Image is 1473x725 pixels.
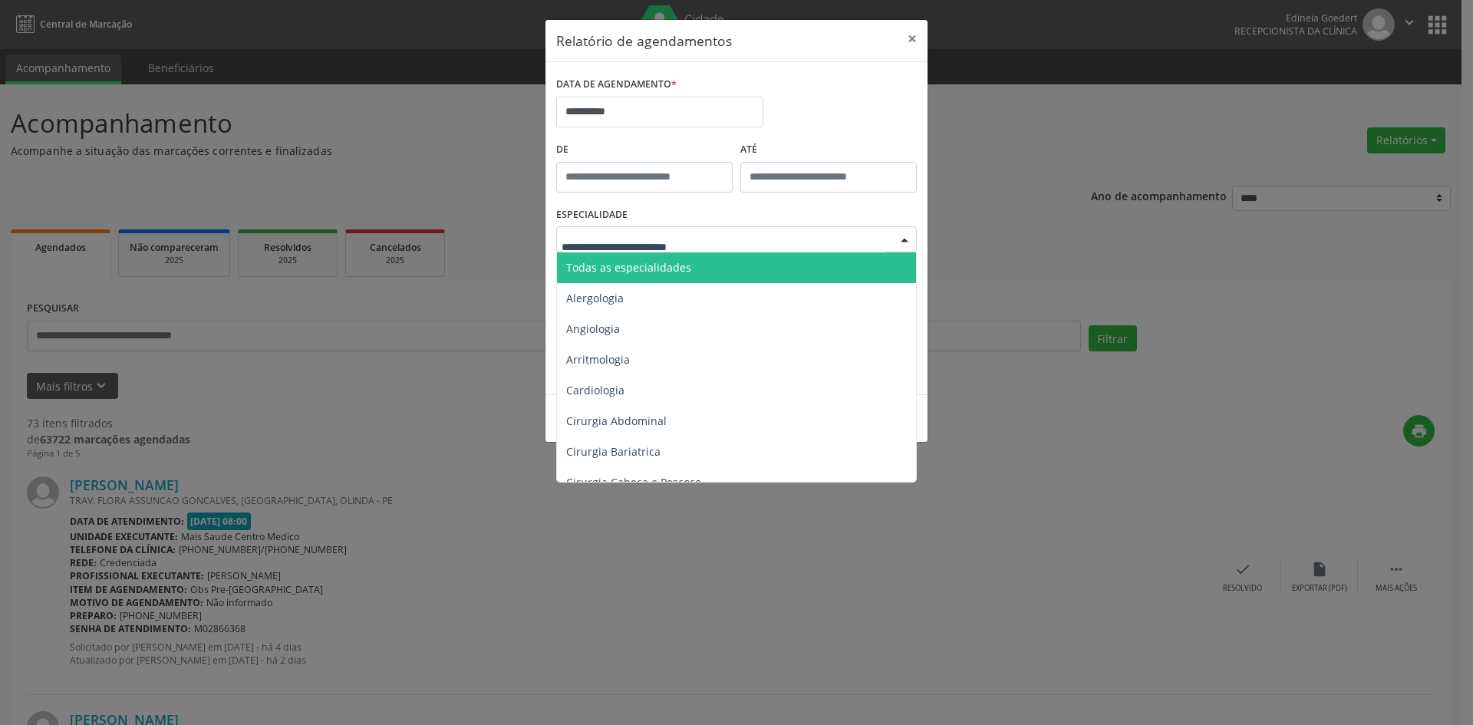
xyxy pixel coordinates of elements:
[556,73,677,97] label: DATA DE AGENDAMENTO
[566,321,620,336] span: Angiologia
[566,260,691,275] span: Todas as especialidades
[566,383,624,397] span: Cardiologia
[566,444,661,459] span: Cirurgia Bariatrica
[897,20,928,58] button: Close
[556,203,628,227] label: ESPECIALIDADE
[566,352,630,367] span: Arritmologia
[740,138,917,162] label: ATÉ
[566,414,667,428] span: Cirurgia Abdominal
[566,475,701,489] span: Cirurgia Cabeça e Pescoço
[556,138,733,162] label: De
[566,291,624,305] span: Alergologia
[556,31,732,51] h5: Relatório de agendamentos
